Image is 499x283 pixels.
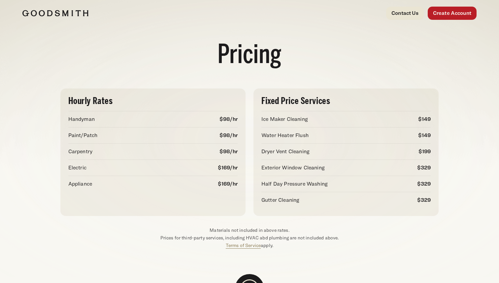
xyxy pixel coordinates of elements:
a: Terms of Service [226,242,261,248]
h3: Hourly Rates [68,96,238,106]
p: $329 [417,180,431,188]
p: Carpentry [68,148,92,156]
p: Handyman [68,115,95,123]
p: Dryer Vent Cleaning [261,148,310,156]
p: Prices for third-party services, including HVAC abd plumbing are not included above. apply. [60,234,439,249]
p: Gutter Cleaning [261,196,299,204]
p: $169/hr [218,164,238,172]
p: $98/hr [219,115,238,123]
p: $98/hr [219,148,238,156]
p: $149 [418,115,431,123]
a: Create Account [428,7,477,20]
img: Goodsmith [22,10,88,17]
p: Materials not included in above rates. [60,227,439,234]
p: Half Day Pressure Washing [261,180,328,188]
p: $169/hr [218,180,238,188]
p: Electric [68,164,86,172]
p: Appliance [68,180,92,188]
p: $98/hr [219,131,238,139]
p: $199 [418,148,431,156]
p: Water Heater Flush [261,131,309,139]
p: $149 [418,131,431,139]
p: Exterior Window Cleaning [261,164,325,172]
p: Ice Maker Cleaning [261,115,308,123]
p: $329 [417,164,431,172]
a: Contact Us [386,7,424,20]
p: $329 [417,196,431,204]
p: Paint/Patch [68,131,98,139]
h3: Fixed Price Services [261,96,431,106]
